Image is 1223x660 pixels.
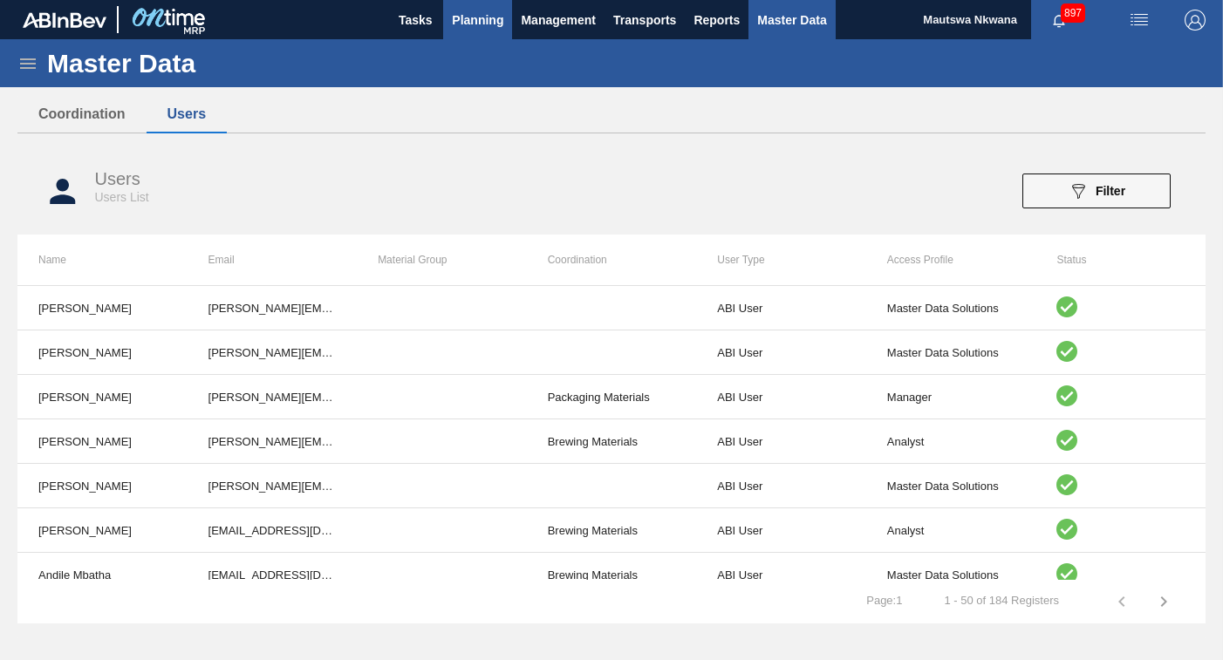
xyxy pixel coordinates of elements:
div: Active user [1056,474,1185,498]
td: Master Data Solutions [866,464,1036,508]
img: TNhmsLtSVTkK8tSr43FrP2fwEKptu5GPRR3wAAAABJRU5ErkJggg== [23,12,106,28]
span: Users [95,169,140,188]
span: Tasks [396,10,434,31]
td: [PERSON_NAME][EMAIL_ADDRESS][PERSON_NAME][DOMAIN_NAME] [188,464,358,508]
th: Status [1035,235,1206,285]
td: [PERSON_NAME][EMAIL_ADDRESS][DOMAIN_NAME] [188,330,358,375]
td: [PERSON_NAME] [17,330,188,375]
td: ABI User [696,375,866,419]
h1: Master Data [47,53,357,73]
span: Management [521,10,596,31]
td: Page : 1 [845,580,923,608]
span: Filter [1096,184,1125,198]
td: [PERSON_NAME] [17,419,188,464]
td: Packaging Materials [527,375,697,419]
span: Users List [95,190,149,204]
div: Filter user [1014,174,1179,208]
span: Master Data [757,10,826,31]
div: Active user [1056,430,1185,453]
td: Analyst [866,419,1036,464]
span: Planning [452,10,503,31]
td: Andile Mbatha [17,553,188,597]
td: Brewing Materials [527,508,697,553]
div: Active user [1056,563,1185,587]
td: Brewing Materials [527,419,697,464]
td: [PERSON_NAME] [17,375,188,419]
td: ABI User [696,553,866,597]
td: [PERSON_NAME][EMAIL_ADDRESS][DOMAIN_NAME] [188,375,358,419]
button: Users [147,96,227,133]
td: Analyst [866,508,1036,553]
th: Material Group [357,235,527,285]
div: Active user [1056,341,1185,364]
td: ABI User [696,286,866,330]
td: ABI User [696,508,866,553]
th: Access Profile [866,235,1036,285]
th: Email [188,235,358,285]
th: Coordination [527,235,697,285]
div: Active user [1056,296,1185,320]
td: [PERSON_NAME][EMAIL_ADDRESS][PERSON_NAME][DOMAIN_NAME] [188,286,358,330]
button: Filter [1022,174,1171,208]
span: Transports [613,10,676,31]
td: Master Data Solutions [866,330,1036,375]
td: Brewing Materials [527,553,697,597]
th: Name [17,235,188,285]
td: [PERSON_NAME] [17,286,188,330]
th: User Type [696,235,866,285]
td: ABI User [696,419,866,464]
td: [EMAIL_ADDRESS][DOMAIN_NAME] [188,508,358,553]
td: ABI User [696,464,866,508]
div: Active user [1056,519,1185,542]
td: Master Data Solutions [866,286,1036,330]
span: Reports [693,10,740,31]
button: Coordination [17,96,147,133]
span: 897 [1061,3,1085,23]
td: 1 - 50 of 184 Registers [923,580,1080,608]
button: Notifications [1031,8,1087,32]
td: Master Data Solutions [866,553,1036,597]
td: ABI User [696,330,866,375]
td: [PERSON_NAME][EMAIL_ADDRESS][PERSON_NAME][DOMAIN_NAME] [188,419,358,464]
img: userActions [1129,10,1150,31]
td: [PERSON_NAME] [17,508,188,553]
img: Logout [1185,10,1206,31]
td: [EMAIL_ADDRESS][DOMAIN_NAME] [188,553,358,597]
td: Manager [866,375,1036,419]
td: [PERSON_NAME] [17,464,188,508]
div: Active user [1056,385,1185,409]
